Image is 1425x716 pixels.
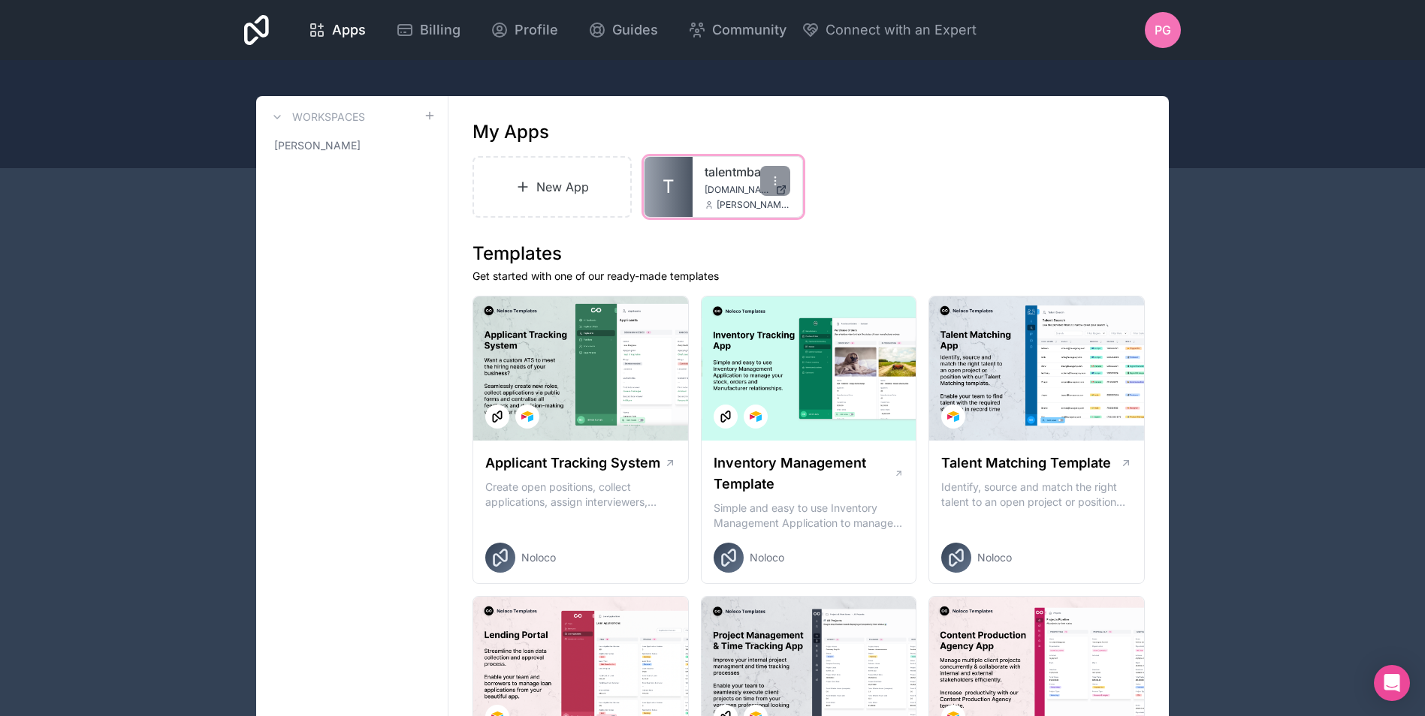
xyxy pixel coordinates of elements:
[750,550,784,565] span: Noloco
[705,184,769,196] span: [DOMAIN_NAME]
[332,20,366,41] span: Apps
[292,110,365,125] h3: Workspaces
[705,184,790,196] a: [DOMAIN_NAME]
[645,157,693,217] a: T
[676,14,799,47] a: Community
[705,163,790,181] a: talentmba
[472,120,549,144] h1: My Apps
[268,132,436,159] a: [PERSON_NAME]
[941,480,1132,510] p: Identify, source and match the right talent to an open project or position with our Talent Matchi...
[947,411,959,423] img: Airtable Logo
[576,14,670,47] a: Guides
[714,501,904,531] p: Simple and easy to use Inventory Management Application to manage your stock, orders and Manufact...
[826,20,977,41] span: Connect with an Expert
[977,550,1012,565] span: Noloco
[472,242,1145,266] h1: Templates
[612,20,658,41] span: Guides
[472,269,1145,284] p: Get started with one of our ready-made templates
[750,411,762,423] img: Airtable Logo
[714,453,894,495] h1: Inventory Management Template
[268,108,365,126] a: Workspaces
[521,411,533,423] img: Airtable Logo
[802,20,977,41] button: Connect with an Expert
[663,175,675,199] span: T
[472,156,632,218] a: New App
[420,20,460,41] span: Billing
[717,199,790,211] span: [PERSON_NAME][EMAIL_ADDRESS][DOMAIN_NAME]
[941,453,1111,474] h1: Talent Matching Template
[485,480,676,510] p: Create open positions, collect applications, assign interviewers, centralise candidate feedback a...
[296,14,378,47] a: Apps
[384,14,472,47] a: Billing
[1374,665,1410,701] div: Open Intercom Messenger
[1155,21,1171,39] span: PG
[485,453,660,474] h1: Applicant Tracking System
[521,550,556,565] span: Noloco
[515,20,558,41] span: Profile
[712,20,786,41] span: Community
[274,138,361,153] span: [PERSON_NAME]
[479,14,570,47] a: Profile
